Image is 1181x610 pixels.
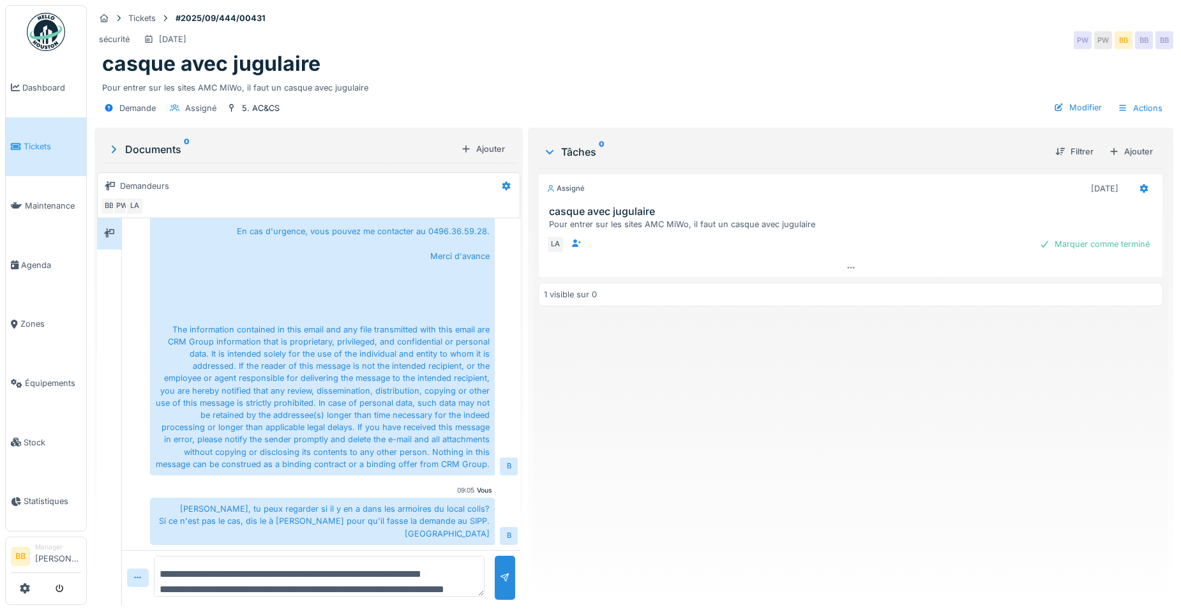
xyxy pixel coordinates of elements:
li: [PERSON_NAME] [35,542,81,570]
a: Agenda [6,235,86,295]
div: Assigné [546,183,585,194]
div: Demande [119,102,156,114]
div: B [500,527,518,545]
div: Ajouter [456,140,510,158]
div: PW [1094,31,1112,49]
span: Maintenance [25,200,81,212]
div: BB [1155,31,1173,49]
div: [DATE] [159,33,186,45]
span: Dashboard [22,82,81,94]
div: Modifier [1049,99,1107,116]
div: Tickets [128,12,156,24]
a: Stock [6,413,86,472]
div: Demandeurs [120,180,169,192]
span: Équipements [25,377,81,389]
div: PW [1074,31,1092,49]
div: Vous [477,486,492,495]
a: Statistiques [6,472,86,532]
sup: 0 [599,144,605,160]
span: Statistiques [24,495,81,507]
div: BB [1135,31,1153,49]
span: Agenda [21,259,81,271]
div: Actions [1112,99,1168,117]
a: Zones [6,295,86,354]
a: Maintenance [6,176,86,235]
div: Pour entrer sur les sites AMC MiWo, il faut un casque avec jugulaire [102,77,1166,94]
li: BB [11,547,30,566]
a: Dashboard [6,58,86,117]
div: Assigné [185,102,216,114]
a: BB Manager[PERSON_NAME] [11,542,81,573]
span: Zones [20,318,81,330]
div: LA [126,197,144,215]
h1: casque avec jugulaire [102,52,320,76]
a: Équipements [6,353,86,413]
strong: #2025/09/444/00431 [170,12,271,24]
div: BB [1115,31,1132,49]
div: Tâches [543,144,1045,160]
span: Stock [24,436,81,449]
div: Manager [35,542,81,552]
div: PW [113,197,131,215]
div: [PERSON_NAME], tu peux regarder si il y en a dans les armoires du local colis? Si ce n'est pas le... [150,498,495,545]
div: 09:05 [457,486,474,495]
div: Bonjour, Je suis absent du 25/07 au 11/08. En cas d'urgence, vous pouvez me contacter au 0496.36.... [150,159,495,475]
div: BB [100,197,118,215]
div: B [500,457,518,475]
div: 1 visible sur 0 [544,288,597,301]
div: 5. AC&CS [242,102,280,114]
div: sécurité [99,33,130,45]
h3: casque avec jugulaire [549,205,1157,218]
div: Ajouter [1104,143,1158,160]
div: Marquer comme terminé [1034,235,1155,253]
div: Documents [107,142,456,157]
div: [DATE] [1091,182,1118,195]
sup: 0 [184,142,190,157]
a: Tickets [6,117,86,177]
div: Filtrer [1050,143,1099,160]
div: Pour entrer sur les sites AMC MiWo, il faut un casque avec jugulaire [549,218,1157,230]
div: LA [546,235,564,253]
img: Badge_color-CXgf-gQk.svg [27,13,65,51]
span: Tickets [24,140,81,152]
